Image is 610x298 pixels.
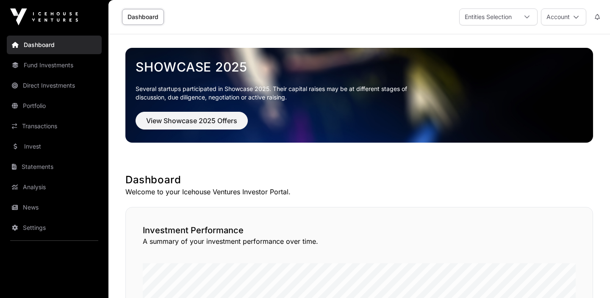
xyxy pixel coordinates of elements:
[143,236,576,246] p: A summary of your investment performance over time.
[7,56,102,74] a: Fund Investments
[125,187,593,197] p: Welcome to your Icehouse Ventures Investor Portal.
[460,9,517,25] div: Entities Selection
[7,97,102,115] a: Portfolio
[7,117,102,135] a: Transactions
[7,157,102,176] a: Statements
[125,173,593,187] h1: Dashboard
[7,36,102,54] a: Dashboard
[136,120,248,129] a: View Showcase 2025 Offers
[10,8,78,25] img: Icehouse Ventures Logo
[541,8,586,25] button: Account
[7,178,102,196] a: Analysis
[143,224,576,236] h2: Investment Performance
[7,137,102,156] a: Invest
[136,112,248,130] button: View Showcase 2025 Offers
[122,9,164,25] a: Dashboard
[7,198,102,217] a: News
[125,48,593,143] img: Showcase 2025
[136,59,583,74] a: Showcase 2025
[7,76,102,95] a: Direct Investments
[136,85,420,102] p: Several startups participated in Showcase 2025. Their capital raises may be at different stages o...
[146,116,237,126] span: View Showcase 2025 Offers
[7,218,102,237] a: Settings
